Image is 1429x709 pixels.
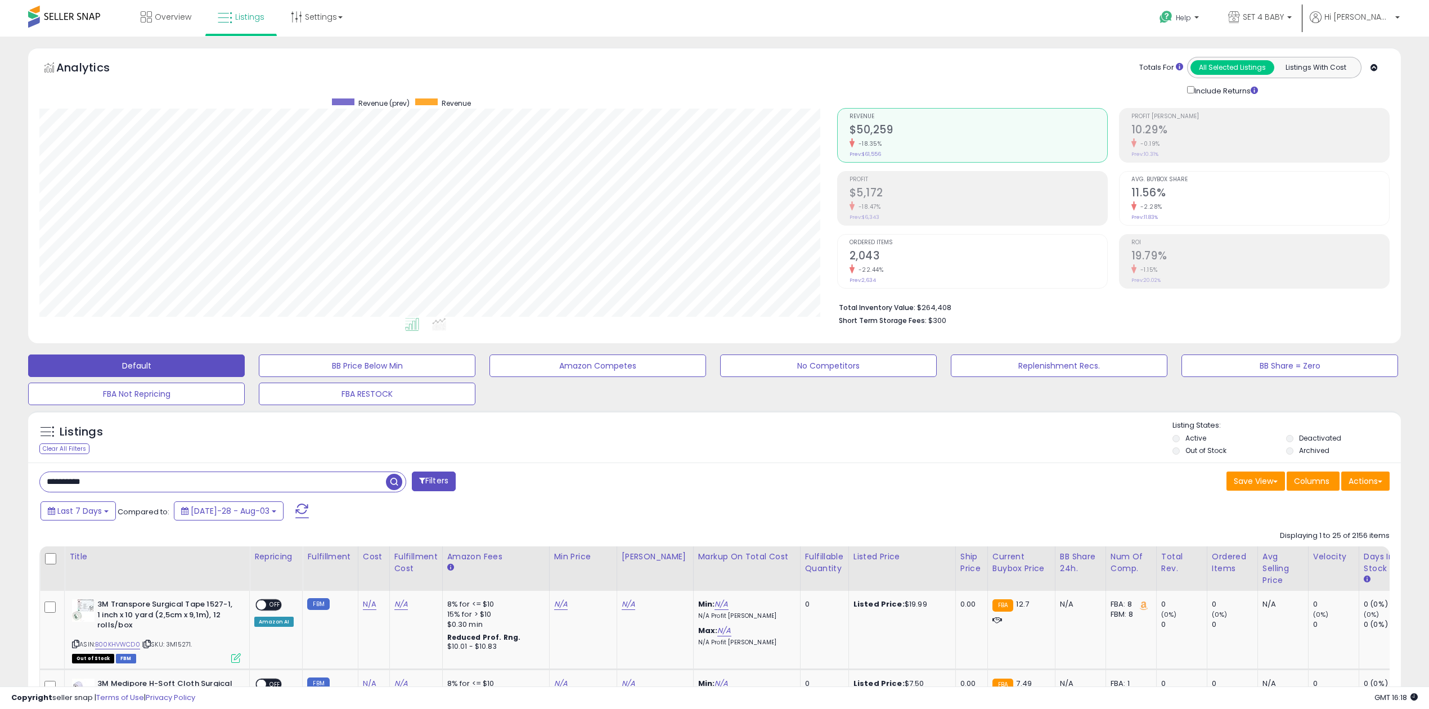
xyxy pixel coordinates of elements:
span: OFF [266,600,284,610]
small: (0%) [1364,610,1379,619]
div: 0 [1161,599,1207,609]
div: BB Share 24h. [1060,551,1101,575]
div: N/A [1060,679,1097,689]
h2: 11.56% [1131,186,1389,201]
button: BB Share = Zero [1181,354,1398,377]
b: Total Inventory Value: [839,303,915,312]
label: Archived [1299,446,1329,455]
h2: 2,043 [850,249,1107,264]
div: 0 [805,679,840,689]
div: [PERSON_NAME] [622,551,689,563]
label: Active [1185,433,1206,443]
div: $7.50 [853,679,947,689]
div: Cost [363,551,385,563]
small: Days In Stock. [1364,575,1370,585]
div: $10.01 - $10.83 [447,642,541,652]
b: Min: [698,678,715,689]
div: Num of Comp. [1111,551,1152,575]
b: Reduced Prof. Rng. [447,632,521,642]
img: 419M8LysVML._SL40_.jpg [72,599,95,622]
b: Listed Price: [853,599,905,609]
div: $19.99 [853,599,947,609]
small: -18.47% [855,203,881,211]
span: $300 [928,315,946,326]
button: Last 7 Days [41,501,116,520]
span: 2025-08-11 16:18 GMT [1374,692,1418,703]
a: N/A [554,599,568,610]
i: Get Help [1159,10,1173,24]
span: Ordered Items [850,240,1107,246]
a: N/A [394,678,408,689]
div: Displaying 1 to 25 of 2156 items [1280,531,1390,541]
h2: $5,172 [850,186,1107,201]
b: Listed Price: [853,678,905,689]
small: (0%) [1212,610,1228,619]
div: Fulfillment [307,551,353,563]
div: Current Buybox Price [992,551,1050,575]
span: Hi [PERSON_NAME] [1324,11,1392,23]
button: FBA RESTOCK [259,383,475,405]
b: 3M Medipore H-Soft Cloth Surgical Tape [97,679,234,702]
small: FBA [992,599,1013,612]
label: Out of Stock [1185,446,1226,455]
span: Listings [235,11,264,23]
div: ASIN: [72,599,241,662]
button: Amazon Competes [489,354,706,377]
span: Last 7 Days [57,505,102,517]
button: Save View [1226,472,1285,491]
div: Listed Price [853,551,951,563]
span: FBM [116,654,136,663]
div: Markup on Total Cost [698,551,796,563]
button: All Selected Listings [1190,60,1274,75]
small: (0%) [1161,610,1177,619]
span: Help [1176,13,1191,23]
div: Fulfillment Cost [394,551,438,575]
a: Terms of Use [96,692,144,703]
a: N/A [622,678,635,689]
div: 0 (0%) [1364,620,1409,630]
th: The percentage added to the cost of goods (COGS) that forms the calculator for Min & Max prices. [693,546,800,591]
img: 31WkR9nPNpL._SL40_.jpg [72,679,95,698]
span: ROI [1131,240,1389,246]
span: Revenue (prev) [358,98,410,108]
div: Ordered Items [1212,551,1253,575]
small: -0.19% [1136,140,1160,148]
span: 7.49 [1016,678,1032,689]
a: Help [1151,2,1210,37]
span: Compared to: [118,506,169,517]
button: Replenishment Recs. [951,354,1167,377]
p: N/A Profit [PERSON_NAME] [698,639,792,647]
small: -18.35% [855,140,882,148]
label: Deactivated [1299,433,1341,443]
div: 0 [1313,679,1359,689]
h2: 19.79% [1131,249,1389,264]
strong: Copyright [11,692,52,703]
small: -2.28% [1136,203,1162,211]
small: Prev: $6,343 [850,214,879,221]
span: Revenue [850,114,1107,120]
small: -22.44% [855,266,884,274]
div: Velocity [1313,551,1354,563]
small: FBM [307,598,329,610]
div: 0 (0%) [1364,599,1409,609]
div: 0.00 [960,679,979,689]
a: N/A [394,599,408,610]
small: -1.15% [1136,266,1158,274]
button: Columns [1287,472,1340,491]
div: N/A [1262,679,1300,689]
button: Actions [1341,472,1390,491]
b: 3M Transpore Surgical Tape 1527-1, 1 inch x 10 yard (2,5cm x 9,1m), 12 rolls/box [97,599,234,634]
a: N/A [363,599,376,610]
span: Columns [1294,475,1329,487]
button: [DATE]-28 - Aug-03 [174,501,284,520]
b: Short Term Storage Fees: [839,316,927,325]
span: OFF [266,680,284,689]
a: N/A [717,625,731,636]
a: N/A [363,678,376,689]
small: Prev: $61,556 [850,151,881,158]
span: SET 4 BABY [1243,11,1284,23]
div: N/A [1262,599,1300,609]
div: Title [69,551,245,563]
div: Amazon AI [254,617,294,627]
span: All listings that are currently out of stock and unavailable for purchase on Amazon [72,654,114,663]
